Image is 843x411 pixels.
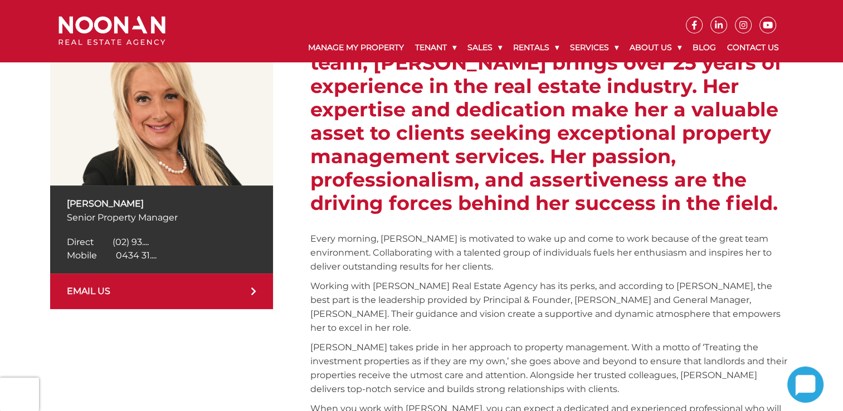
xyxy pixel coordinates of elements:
a: Sales [462,33,508,62]
p: [PERSON_NAME] [67,197,256,211]
img: Anna Stratikopoulos [50,28,273,185]
a: Rentals [508,33,564,62]
a: Blog [687,33,722,62]
a: Manage My Property [303,33,410,62]
p: Every morning, [PERSON_NAME] is motivated to wake up and come to work because of the great team e... [310,232,793,273]
span: Direct [67,237,94,247]
a: EMAIL US [50,273,273,309]
span: 0434 31.... [116,250,157,261]
a: Contact Us [722,33,784,62]
p: Working with [PERSON_NAME] Real Estate Agency has its perks, and according to [PERSON_NAME], the ... [310,279,793,335]
h2: As the Senior Property Manager of the Red team, [PERSON_NAME] brings over 25 years of experience ... [310,28,793,215]
a: Click to reveal phone number [67,250,157,261]
a: Tenant [410,33,462,62]
span: (02) 93.... [113,237,149,247]
a: Click to reveal phone number [67,237,149,247]
p: [PERSON_NAME] takes pride in her approach to property management. With a motto of ‘Treating the i... [310,340,793,396]
p: Senior Property Manager [67,211,256,224]
img: Noonan Real Estate Agency [59,16,165,46]
a: About Us [624,33,687,62]
span: Mobile [67,250,97,261]
a: Services [564,33,624,62]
